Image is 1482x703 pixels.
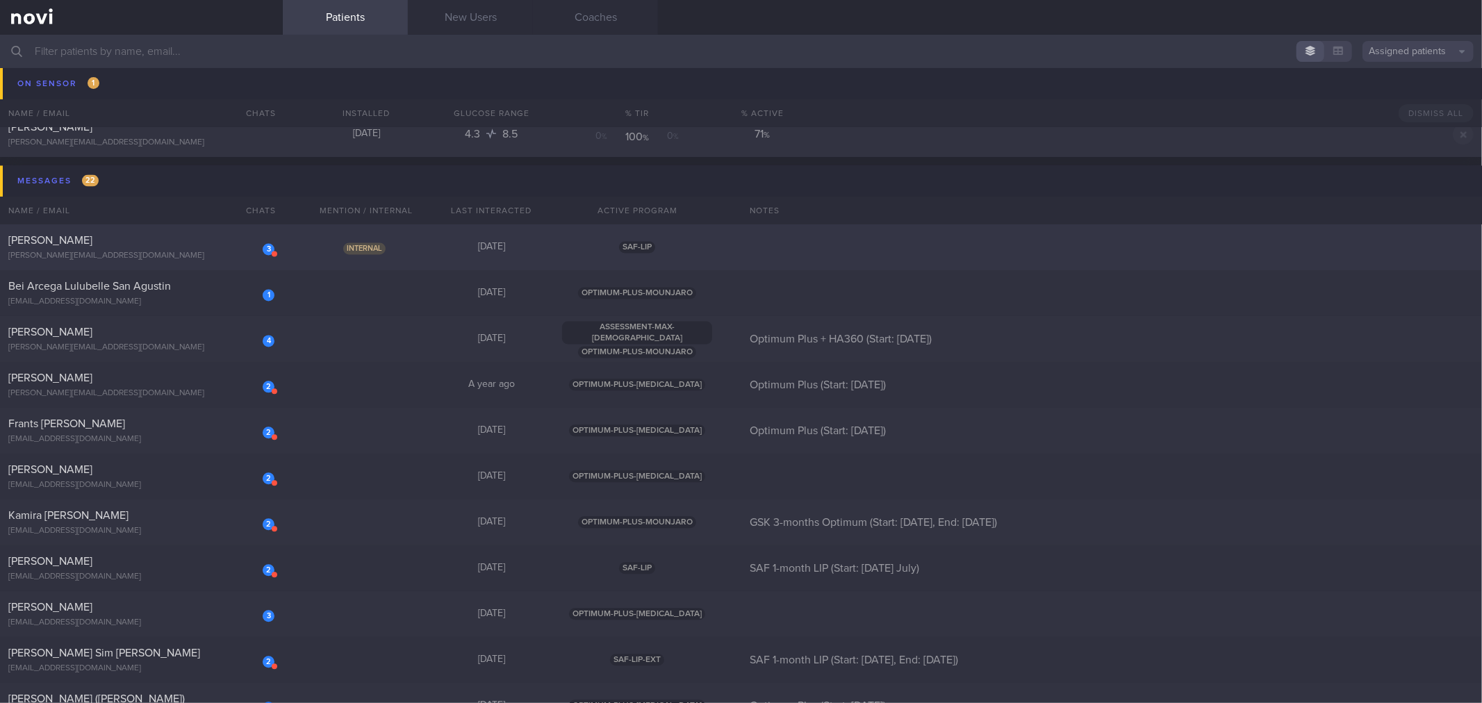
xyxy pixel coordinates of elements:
div: Active Program [554,197,721,224]
div: [DATE] [429,608,554,620]
div: [EMAIL_ADDRESS][DOMAIN_NAME] [8,434,274,445]
div: 2 [263,472,274,484]
div: 1 [263,289,274,301]
div: Optimum Plus + HA360 (Start: [DATE]) [741,332,1482,346]
div: 100 [625,130,650,144]
div: GSK 3-months Optimum (Start: [DATE], End: [DATE]) [741,515,1482,529]
span: [PERSON_NAME] [8,122,92,133]
div: 0 [595,130,621,144]
div: 2 [263,564,274,576]
div: [PERSON_NAME][EMAIL_ADDRESS][DOMAIN_NAME] [8,138,274,148]
span: Internal [343,242,386,254]
sub: % [673,133,679,140]
div: Optimum Plus (Start: [DATE]) [741,378,1482,392]
span: ASSESSMENT-MAX-[DEMOGRAPHIC_DATA] [562,321,712,344]
span: OPTIMUM-PLUS-[MEDICAL_DATA] [569,424,705,436]
span: SAF-LIP [619,562,655,574]
div: [PERSON_NAME][EMAIL_ADDRESS][DOMAIN_NAME] [8,388,274,399]
div: A year ago [429,379,554,391]
span: OPTIMUM-PLUS-MOUNJARO [578,287,696,299]
span: [PERSON_NAME] [8,372,92,383]
div: [DATE] [429,287,554,299]
div: 0 [654,130,680,144]
sub: % [602,133,607,140]
div: [EMAIL_ADDRESS][DOMAIN_NAME] [8,297,274,307]
div: Last Interacted [429,197,554,224]
div: [DATE] [429,241,554,254]
span: OPTIMUM-PLUS-MOUNJARO [578,346,696,358]
div: [DATE] [429,470,554,483]
span: [PERSON_NAME] [8,556,92,567]
button: Assigned patients [1362,41,1474,62]
div: SAF 1-month LIP (Start: [DATE] July) [741,561,1482,575]
span: [PERSON_NAME] [8,464,92,475]
div: Messages [14,172,102,190]
span: Kamira [PERSON_NAME] [8,510,129,521]
div: Chats [227,197,283,224]
div: 2 [263,381,274,392]
span: [PERSON_NAME] [8,326,92,338]
sub: % [764,131,770,140]
span: SAF-LIP-EXT [610,654,664,665]
div: [DATE] [429,516,554,529]
div: 3 [263,610,274,622]
span: [PERSON_NAME] Sim [PERSON_NAME] [8,647,200,659]
div: Mention / Internal [304,197,429,224]
div: [EMAIL_ADDRESS][DOMAIN_NAME] [8,618,274,628]
span: SAF-LIP [619,241,655,253]
span: 4.3 [465,129,483,140]
span: Frants [PERSON_NAME] [8,418,125,429]
div: 3 [263,243,274,255]
span: OPTIMUM-PLUS-MOUNJARO [578,516,696,528]
div: [DATE] [429,424,554,437]
div: [DATE] [304,128,429,140]
div: 4 [263,335,274,347]
div: [EMAIL_ADDRESS][DOMAIN_NAME] [8,572,274,582]
span: OPTIMUM-PLUS-[MEDICAL_DATA] [569,608,705,620]
div: [PERSON_NAME][EMAIL_ADDRESS][DOMAIN_NAME] [8,251,274,261]
div: [DATE] [429,333,554,345]
div: [EMAIL_ADDRESS][DOMAIN_NAME] [8,480,274,490]
span: [PERSON_NAME] [8,602,92,613]
div: 2 [263,656,274,668]
span: 8.5 [502,129,518,140]
sub: % [643,134,649,142]
div: [DATE] [429,562,554,574]
span: 22 [82,174,99,186]
div: [DATE] [429,654,554,666]
div: 71 [721,127,804,141]
div: 2 [263,518,274,530]
span: Bei Arcega Lulubelle San Agustin [8,281,171,292]
div: [EMAIL_ADDRESS][DOMAIN_NAME] [8,526,274,536]
div: [PERSON_NAME][EMAIL_ADDRESS][DOMAIN_NAME] [8,342,274,353]
span: OPTIMUM-PLUS-[MEDICAL_DATA] [569,470,705,482]
div: Notes [741,197,1482,224]
div: [EMAIL_ADDRESS][DOMAIN_NAME] [8,663,274,674]
div: 2 [263,427,274,438]
div: Optimum Plus (Start: [DATE]) [741,424,1482,438]
span: OPTIMUM-PLUS-[MEDICAL_DATA] [569,379,705,390]
span: [PERSON_NAME] [8,235,92,246]
div: SAF 1-month LIP (Start: [DATE], End: [DATE]) [741,653,1482,667]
